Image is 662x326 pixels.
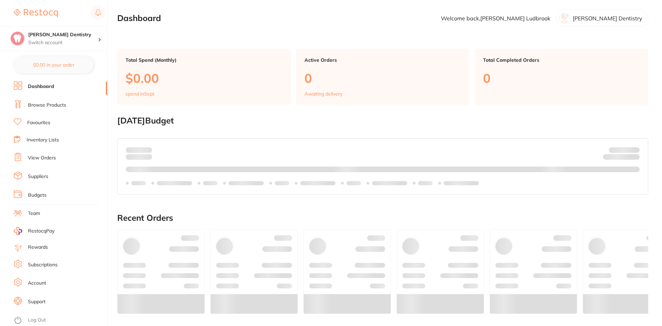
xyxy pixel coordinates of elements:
[126,71,282,85] p: $0.00
[28,173,48,180] a: Suppliers
[372,180,407,186] p: Labels extended
[28,83,54,90] a: Dashboard
[14,5,58,21] a: Restocq Logo
[603,153,640,161] p: Remaining:
[27,119,50,126] a: Favourites
[296,49,470,105] a: Active Orders0Awaiting delivery
[483,57,640,63] p: Total Completed Orders
[140,147,152,153] strong: $0.00
[14,315,105,326] button: Log Out
[117,116,648,126] h2: [DATE] Budget
[14,57,93,73] button: $0.00 in your order
[28,39,98,46] p: Switch account
[28,102,66,109] a: Browse Products
[304,71,461,85] p: 0
[27,137,59,144] a: Inventory Lists
[126,153,152,161] p: month
[347,180,361,186] p: Labels
[483,71,640,85] p: 0
[304,91,342,97] p: Awaiting delivery
[131,180,146,186] p: Labels
[126,147,152,152] p: Spent:
[28,317,46,324] a: Log Out
[28,280,46,287] a: Account
[203,180,218,186] p: Labels
[418,180,433,186] p: Labels
[475,49,648,105] a: Total Completed Orders0
[28,228,54,235] span: RestocqPay
[28,31,98,38] h4: Ashmore Dentistry
[275,180,289,186] p: Labels
[304,57,461,63] p: Active Orders
[14,227,22,235] img: RestocqPay
[28,244,48,251] a: Rewards
[609,147,640,152] p: Budget:
[117,13,161,23] h2: Dashboard
[573,15,642,21] p: [PERSON_NAME] Dentistry
[300,180,335,186] p: Labels extended
[28,261,58,268] a: Subscriptions
[117,49,291,105] a: Total Spend (Monthly)$0.00spend inSept
[28,155,56,161] a: View Orders
[157,180,192,186] p: Labels extended
[14,9,58,17] img: Restocq Logo
[626,147,640,153] strong: $NaN
[14,227,54,235] a: RestocqPay
[126,91,154,97] p: spend in Sept
[441,15,550,21] p: Welcome back, [PERSON_NAME] Ludbrook
[11,32,24,46] img: Ashmore Dentistry
[28,298,46,305] a: Support
[444,180,479,186] p: Labels extended
[229,180,264,186] p: Labels extended
[117,213,648,223] h2: Recent Orders
[628,155,640,161] strong: $0.00
[126,57,282,63] p: Total Spend (Monthly)
[28,210,40,217] a: Team
[28,192,47,199] a: Budgets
